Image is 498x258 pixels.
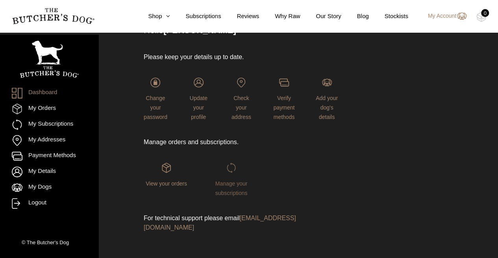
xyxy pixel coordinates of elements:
[12,119,87,130] a: My Subscriptions
[300,12,341,21] a: Our Story
[221,12,259,21] a: Reviews
[12,104,87,114] a: My Orders
[231,95,251,120] span: Check your address
[144,163,189,186] a: View your orders
[12,167,87,177] a: My Details
[420,11,467,21] a: My Account
[144,78,167,120] a: Change your password
[272,78,296,120] a: Verify payment methods
[146,180,187,187] span: View your orders
[341,12,369,21] a: Blog
[190,95,207,120] span: Update your profile
[194,78,204,87] img: login-TBD_Profile.png
[170,12,221,21] a: Subscriptions
[12,198,87,209] a: Logout
[369,12,408,21] a: Stockists
[316,95,338,120] span: Add your dog's details
[12,182,87,193] a: My Dogs
[144,95,167,120] span: Change your password
[144,213,338,232] p: For technical support please email
[209,163,254,196] a: Manage your subscriptions
[230,78,253,120] a: Check your address
[144,52,338,62] p: Please keep your details up to date.
[12,88,87,98] a: Dashboard
[161,163,171,173] img: login-TBD_Orders.png
[12,151,87,161] a: Payment Methods
[144,215,296,231] a: [EMAIL_ADDRESS][DOMAIN_NAME]
[236,78,246,87] img: login-TBD_Address.png
[259,12,300,21] a: Why Raw
[215,180,248,196] span: Manage your subscriptions
[279,78,289,87] img: login-TBD_Payments.png
[150,78,160,87] img: login-TBD_Password.png
[315,78,339,120] a: Add your dog's details
[226,163,236,173] img: login-TBD_Subscriptions_Hover.png
[12,135,87,146] a: My Addresses
[187,78,210,120] a: Update your profile
[322,78,332,87] img: login-TBD_Dog.png
[144,137,338,147] p: Manage orders and subscriptions.
[274,95,295,120] span: Verify payment methods
[20,41,79,78] img: TBD_Portrait_Logo_White.png
[481,9,489,17] div: 0
[476,12,486,22] img: TBD_Cart-Empty.png
[132,12,170,21] a: Shop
